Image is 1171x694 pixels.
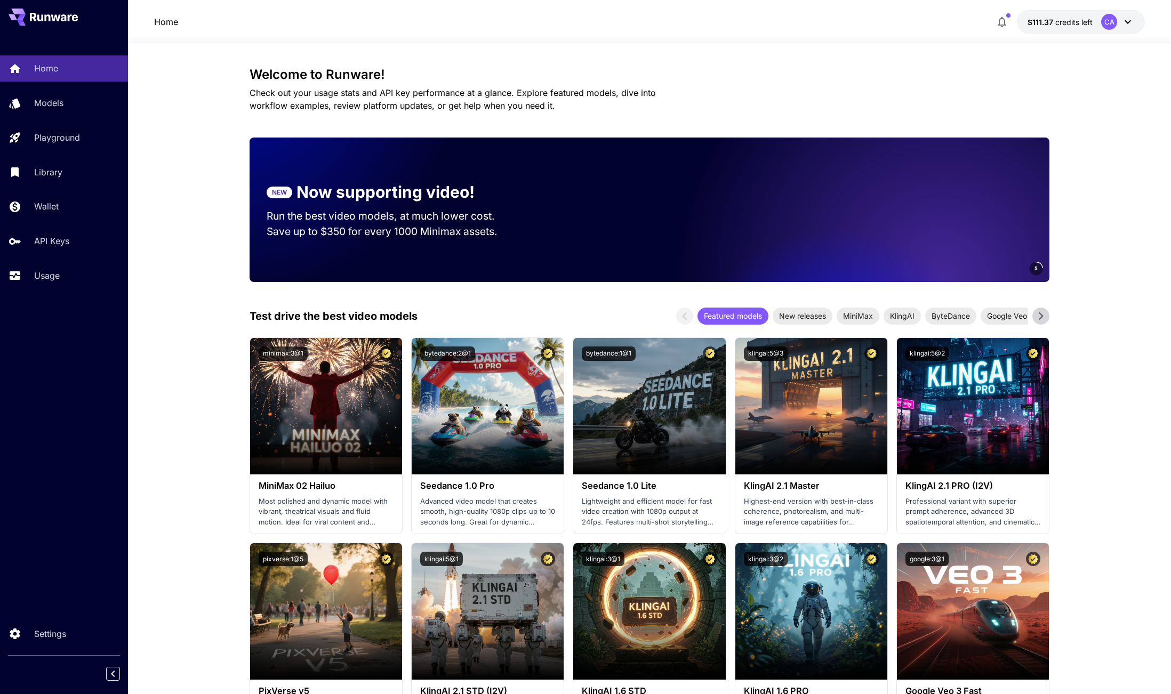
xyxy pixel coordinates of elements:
[837,310,879,321] span: MiniMax
[981,310,1033,321] span: Google Veo
[573,338,725,474] img: alt
[905,481,1040,491] h3: KlingAI 2.1 PRO (I2V)
[154,15,178,28] a: Home
[1026,346,1040,361] button: Certified Model – Vetted for best performance and includes a commercial license.
[1034,264,1038,272] span: 5
[744,496,879,528] p: Highest-end version with best-in-class coherence, photorealism, and multi-image reference capabil...
[905,346,949,361] button: klingai:5@2
[34,200,59,213] p: Wallet
[735,543,887,680] img: alt
[703,346,717,361] button: Certified Model – Vetted for best performance and includes a commercial license.
[582,346,636,361] button: bytedance:1@1
[34,96,63,109] p: Models
[905,496,1040,528] p: Professional variant with superior prompt adherence, advanced 3D spatiotemporal attention, and ci...
[267,208,515,224] p: Run the best video models, at much lower cost.
[1028,18,1055,27] span: $111.37
[897,338,1049,474] img: alt
[420,552,463,566] button: klingai:5@1
[541,346,555,361] button: Certified Model – Vetted for best performance and includes a commercial license.
[541,552,555,566] button: Certified Model – Vetted for best performance and includes a commercial license.
[250,338,402,474] img: alt
[412,338,564,474] img: alt
[296,180,475,204] p: Now supporting video!
[744,481,879,491] h3: KlingAI 2.1 Master
[925,308,976,325] div: ByteDance
[1028,17,1093,28] div: $111.3699
[864,346,879,361] button: Certified Model – Vetted for best performance and includes a commercial license.
[250,67,1049,82] h3: Welcome to Runware!
[420,496,555,528] p: Advanced video model that creates smooth, high-quality 1080p clips up to 10 seconds long. Great f...
[773,310,832,321] span: New releases
[412,543,564,680] img: alt
[573,543,725,680] img: alt
[259,346,308,361] button: minimax:3@1
[744,552,788,566] button: klingai:3@2
[1026,552,1040,566] button: Certified Model – Vetted for best performance and includes a commercial license.
[106,667,120,681] button: Collapse sidebar
[34,627,66,640] p: Settings
[981,308,1033,325] div: Google Veo
[773,308,832,325] div: New releases
[697,308,768,325] div: Featured models
[1055,18,1093,27] span: credits left
[884,310,921,321] span: KlingAI
[34,235,69,247] p: API Keys
[697,310,768,321] span: Featured models
[420,481,555,491] h3: Seedance 1.0 Pro
[259,496,394,528] p: Most polished and dynamic model with vibrant, theatrical visuals and fluid motion. Ideal for vira...
[582,552,624,566] button: klingai:3@1
[272,188,287,197] p: NEW
[744,346,788,361] button: klingai:5@3
[250,543,402,680] img: alt
[259,481,394,491] h3: MiniMax 02 Hailuo
[34,269,60,282] p: Usage
[420,346,475,361] button: bytedance:2@1
[250,87,656,111] span: Check out your usage stats and API key performance at a glance. Explore featured models, dive int...
[582,481,717,491] h3: Seedance 1.0 Lite
[582,496,717,528] p: Lightweight and efficient model for fast video creation with 1080p output at 24fps. Features mult...
[34,62,58,75] p: Home
[154,15,178,28] nav: breadcrumb
[267,224,515,239] p: Save up to $350 for every 1000 Minimax assets.
[735,338,887,474] img: alt
[250,308,418,324] p: Test drive the best video models
[379,346,394,361] button: Certified Model – Vetted for best performance and includes a commercial license.
[884,308,921,325] div: KlingAI
[1101,14,1117,30] div: CA
[259,552,308,566] button: pixverse:1@5
[905,552,949,566] button: google:3@1
[837,308,879,325] div: MiniMax
[34,166,62,179] p: Library
[703,552,717,566] button: Certified Model – Vetted for best performance and includes a commercial license.
[864,552,879,566] button: Certified Model – Vetted for best performance and includes a commercial license.
[925,310,976,321] span: ByteDance
[114,664,128,683] div: Collapse sidebar
[379,552,394,566] button: Certified Model – Vetted for best performance and includes a commercial license.
[897,543,1049,680] img: alt
[34,131,80,144] p: Playground
[1017,10,1145,34] button: $111.3699CA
